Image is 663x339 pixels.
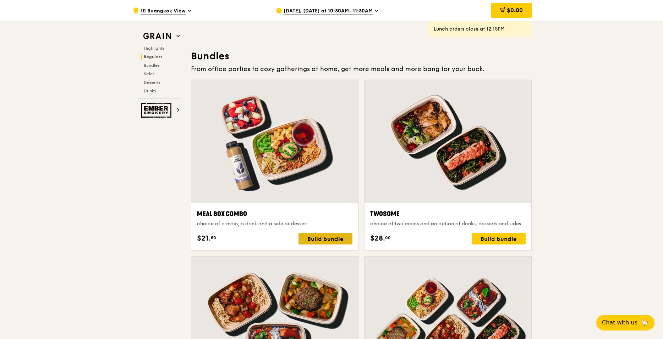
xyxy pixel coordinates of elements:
span: $28. [370,233,385,244]
div: From office parties to cozy gatherings at home, get more meals and more bang for your buck. [191,64,532,74]
div: Build bundle [472,233,526,244]
div: Lunch orders close at 12:15PM [434,26,526,33]
span: [DATE], [DATE] at 10:30AM–11:30AM [284,7,373,15]
span: Regulars [144,54,163,59]
div: Build bundle [298,233,352,244]
span: 50 [211,235,216,241]
div: choice of a main, a drink and a side or dessert [197,220,352,227]
span: Drinks [144,88,156,93]
span: Chat with us [602,318,637,327]
span: $21. [197,233,211,244]
span: Desserts [144,80,160,85]
span: Sides [144,71,154,76]
span: 00 [385,235,391,241]
img: Grain web logo [141,30,174,43]
h3: Bundles [191,50,532,63]
button: Chat with us🦙 [596,315,654,330]
img: Ember Smokery web logo [141,103,174,118]
span: 🦙 [640,318,649,327]
div: choice of two mains and an option of drinks, desserts and sides [370,220,526,227]
span: 10 Buangkok View [141,7,186,15]
div: Twosome [370,209,526,219]
div: Meal Box Combo [197,209,352,219]
span: Highlights [144,46,164,51]
span: $0.00 [507,7,523,14]
span: Bundles [144,63,159,68]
